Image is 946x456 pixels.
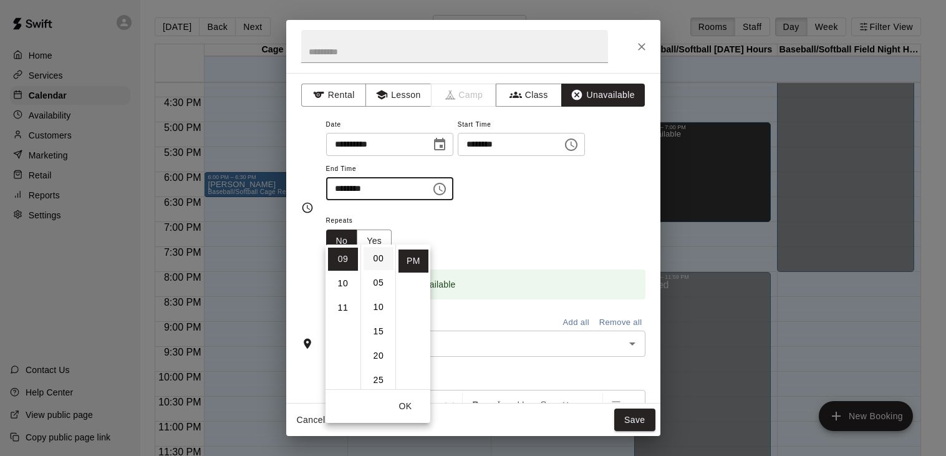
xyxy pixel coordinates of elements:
[555,393,576,415] button: Insert Code
[458,117,585,133] span: Start Time
[326,161,453,178] span: End Time
[328,223,358,246] li: 8 hours
[596,313,645,332] button: Remove all
[360,245,395,389] ul: Select minutes
[291,409,331,432] button: Cancel
[328,272,358,295] li: 10 hours
[488,393,509,415] button: Format Italics
[395,245,430,389] ul: Select meridiem
[326,245,360,389] ul: Select hours
[357,230,392,253] button: Yes
[496,84,561,107] button: Class
[326,213,402,230] span: Repeats
[326,230,358,253] button: No
[364,247,393,270] li: 0 minutes
[364,296,393,319] li: 10 minutes
[364,320,393,343] li: 15 minutes
[614,409,655,432] button: Save
[326,230,392,253] div: outlined button group
[533,393,554,415] button: Format Strikethrough
[385,395,425,418] button: OK
[561,84,645,107] button: Unavailable
[427,132,452,157] button: Choose date, selected date is Sep 21, 2025
[301,84,367,107] button: Rental
[365,84,431,107] button: Lesson
[364,344,393,367] li: 20 minutes
[301,337,314,350] svg: Rooms
[630,36,653,58] button: Close
[326,117,453,133] span: Date
[326,367,645,387] span: Notes
[364,271,393,294] li: 5 minutes
[624,335,641,352] button: Open
[559,132,584,157] button: Choose time, selected time is 8:00 PM
[398,250,428,273] li: PM
[328,296,358,319] li: 11 hours
[432,84,497,107] span: Camps can only be created in the Services page
[328,248,358,271] li: 9 hours
[364,369,393,392] li: 25 minutes
[301,201,314,214] svg: Timing
[606,393,627,415] button: Left Align
[465,393,486,415] button: Format Bold
[398,225,428,248] li: AM
[510,393,531,415] button: Format Underline
[556,313,596,332] button: Add all
[427,177,452,201] button: Choose time, selected time is 9:45 PM
[577,393,599,415] button: Insert Link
